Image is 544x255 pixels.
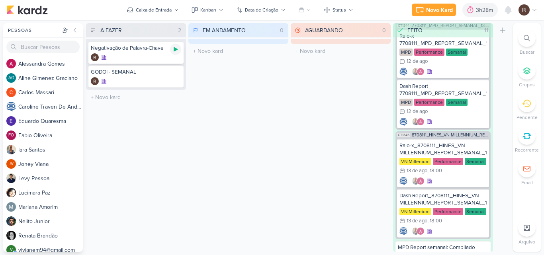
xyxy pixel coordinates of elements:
div: v i v i a n e m 9 4 @ g m a i l . c o m [18,246,83,254]
p: JV [9,162,14,166]
img: Eduardo Quaresma [6,116,16,126]
div: Aline Gimenez Graciano [6,73,16,83]
div: A l i n e G i m e n e z G r a c i a n o [18,74,83,82]
div: Criador(a): Rafael Dornelles [91,77,99,85]
img: Alessandra Gomes [417,177,425,185]
div: Colaboradores: Iara Santos, Alessandra Gomes [410,68,425,76]
input: Buscar Pessoas [6,41,80,53]
div: C a r o l i n e T r a v e n D e A n d r a d e [18,103,83,111]
div: L u c i m a r a P a z [18,189,83,197]
button: Novo Kard [412,4,456,16]
div: Novo Kard [426,6,453,14]
div: Raio-x_8708111_HINES_VN MILLENNIUM_REPORT_SEMANAL_14.08 [399,142,487,156]
img: Levy Pessoa [6,173,16,183]
div: Colaboradores: Iara Santos, Alessandra Gomes [410,118,425,126]
div: MPD [399,99,413,106]
div: Criador(a): Caroline Traven De Andrade [399,227,407,235]
div: VN Millenium [399,158,431,165]
div: Performance [433,158,463,165]
img: kardz.app [6,5,48,15]
img: Alessandra Gomes [417,68,425,76]
div: I a r a S a n t o s [18,146,83,154]
img: Caroline Traven De Andrade [399,68,407,76]
div: Dash Report_ 7708111_MPD_REPORT_SEMANAL_13.08 [399,83,487,97]
img: Caroline Traven De Andrade [399,177,407,185]
div: 12 de ago [407,59,428,64]
p: Grupos [519,81,535,88]
div: Pessoas [6,27,61,34]
div: F a b i o O l i v e i r a [18,131,83,140]
input: + Novo kard [292,45,389,57]
p: Pendente [517,114,538,121]
div: Semanal [465,208,486,215]
div: R e n a t a B r a n d ã o [18,232,83,240]
div: L e v y P e s s o a [18,174,83,183]
p: FO [8,133,14,138]
div: 0 [277,26,287,35]
div: Performance [414,49,444,56]
div: 13 de ago [407,218,427,224]
img: Lucimara Paz [6,188,16,197]
div: E d u a r d o Q u a r e s m a [18,117,83,125]
p: Recorrente [515,146,539,154]
div: MPD [399,49,413,56]
span: 8708111_HINES_VN MILLENNIUM_REPORT_SEMANAL_14.08 [412,133,489,137]
div: Negativação de Palavra-Chave [91,45,181,52]
div: Criador(a): Rafael Dornelles [91,53,99,61]
div: 0 [379,26,389,35]
div: J o n e y V i a n a [18,160,83,168]
div: VN Millenium [399,208,431,215]
div: Colaboradores: Iara Santos, Alessandra Gomes [410,227,425,235]
img: Alessandra Gomes [6,59,16,68]
div: 13 de ago [407,168,427,173]
div: 3h28m [476,6,495,14]
p: v [10,248,13,252]
img: Carlos Massari [6,88,16,97]
div: GODOI - SEMANAL [91,68,181,76]
div: N e l i t o J u n i o r [18,217,83,226]
div: Fabio Oliveira [6,130,16,140]
p: Buscar [520,49,534,56]
div: , 18:00 [427,218,442,224]
li: Ctrl + F [513,29,541,56]
img: Rafael Dornelles [519,4,530,16]
div: Criador(a): Caroline Traven De Andrade [399,68,407,76]
input: + Novo kard [88,91,184,103]
img: Alessandra Gomes [417,227,425,235]
div: 11 [481,26,491,35]
div: Performance [414,99,444,106]
div: C a r l o s M a s s a r i [18,88,83,97]
div: Dash Report_8708111_HINES_VN MILLENNIUM_REPORT_SEMANAL_14.08 [399,192,487,206]
img: Mariana Amorim [6,202,16,212]
div: M a r i a n a A m o r i m [18,203,83,211]
img: Iara Santos [412,118,420,126]
div: vivianem94@gmail.com [6,245,16,255]
div: A l e s s a n d r a G o m e s [18,60,83,68]
p: Email [521,179,533,186]
div: 2 [175,26,184,35]
img: Caroline Traven De Andrade [399,118,407,126]
div: Ligar relógio [170,44,181,55]
div: Performance [433,208,463,215]
p: Arquivo [519,238,535,245]
img: Rafael Dornelles [91,53,99,61]
div: Joney Viana [6,159,16,169]
div: Colaboradores: Iara Santos, Alessandra Gomes [410,177,425,185]
div: Criador(a): Caroline Traven De Andrade [399,118,407,126]
div: Raio-x_ 7708111_MPD_REPORT_SEMANAL_13.08 [399,33,487,47]
div: 12 de ago [407,109,428,114]
img: Iara Santos [412,227,420,235]
input: + Novo kard [190,45,287,57]
img: Iara Santos [6,145,16,154]
img: Iara Santos [412,177,420,185]
div: Semanal [446,99,468,106]
span: CT1345 [397,133,410,137]
img: Caroline Traven De Andrade [6,102,16,111]
img: Alessandra Gomes [417,118,425,126]
div: , 18:00 [427,168,442,173]
img: Caroline Traven De Andrade [399,227,407,235]
div: Criador(a): Caroline Traven De Andrade [399,177,407,185]
p: AG [8,76,14,80]
img: Iara Santos [412,68,420,76]
div: Semanal [446,49,468,56]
